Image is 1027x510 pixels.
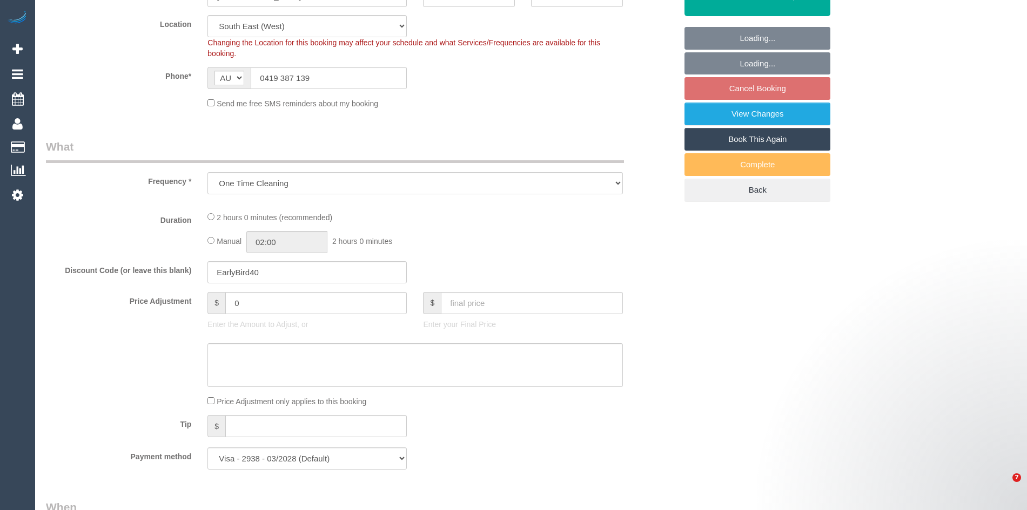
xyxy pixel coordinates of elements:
label: Phone* [38,67,199,81]
span: 2 hours 0 minutes (recommended) [217,213,332,222]
input: Phone* [251,67,407,89]
label: Payment method [38,447,199,462]
span: Changing the Location for this booking may affect your schedule and what Services/Frequencies are... [207,38,600,58]
label: Frequency * [38,172,199,187]
span: Send me free SMS reminders about my booking [217,99,378,108]
label: Price Adjustment [38,292,199,307]
iframe: Intercom notifications message [811,405,1027,481]
span: $ [423,292,441,314]
img: Automaid Logo [6,11,28,26]
span: $ [207,292,225,314]
a: View Changes [684,103,830,125]
p: Enter the Amount to Adjust, or [207,319,407,330]
span: 2 hours 0 minutes [332,237,392,246]
p: Enter your Final Price [423,319,622,330]
label: Duration [38,211,199,226]
label: Tip [38,415,199,430]
label: Location [38,15,199,30]
a: Back [684,179,830,201]
input: final price [441,292,622,314]
span: Manual [217,237,241,246]
label: Discount Code (or leave this blank) [38,261,199,276]
a: Book This Again [684,128,830,151]
span: 7 [1012,473,1021,482]
span: $ [207,415,225,437]
legend: What [46,139,624,163]
iframe: Intercom live chat [990,473,1016,499]
span: Price Adjustment only applies to this booking [217,397,366,406]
